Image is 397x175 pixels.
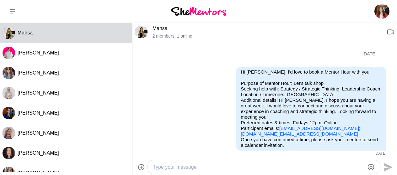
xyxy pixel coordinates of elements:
[3,27,15,39] img: M
[3,107,15,119] div: Lisa
[3,47,15,59] div: Lauren Purse
[3,127,15,139] img: K
[3,147,15,159] img: J
[3,87,15,99] img: H
[171,7,226,15] img: She Mentors Logo
[18,130,59,136] span: [PERSON_NAME]
[3,47,15,59] img: L
[241,131,358,136] a: [DOMAIN_NAME][EMAIL_ADDRESS][DOMAIN_NAME]
[367,163,375,171] button: Emoji picker
[374,4,389,19] img: Carolina Portugal
[241,137,381,148] p: Once you have confirmed a time, please ask your mentee to send a calendar invitation.
[18,50,59,55] span: [PERSON_NAME]
[241,69,381,75] p: Hi [PERSON_NAME], I'd love to book a Mentor Hour with you!
[375,151,387,156] time: 2025-07-30T10:49:28.155Z
[135,26,148,38] img: M
[241,80,381,137] p: Purpose of Mentor Hour: Let's talk shop Seeking help with: Strategy / Strategic Thinking, Leaders...
[153,33,382,39] p: 2 members , 1 online
[135,26,148,38] div: Mahsa
[3,87,15,99] div: Hayley Scott
[18,70,59,75] span: [PERSON_NAME]
[18,90,59,95] span: [PERSON_NAME]
[18,150,59,156] span: [PERSON_NAME]
[18,30,33,35] span: Mahsa
[380,160,394,174] button: Send
[3,147,15,159] div: Julia Ridout
[18,110,59,116] span: [PERSON_NAME]
[279,126,359,131] a: [EMAIL_ADDRESS][DOMAIN_NAME]
[153,163,364,171] textarea: Type your message
[362,51,376,57] div: [DATE]
[153,26,168,31] a: Mahsa
[3,67,15,79] img: K
[3,127,15,139] div: Kate Smyth
[3,27,15,39] div: Mahsa
[3,107,15,119] img: L
[3,67,15,79] div: Karla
